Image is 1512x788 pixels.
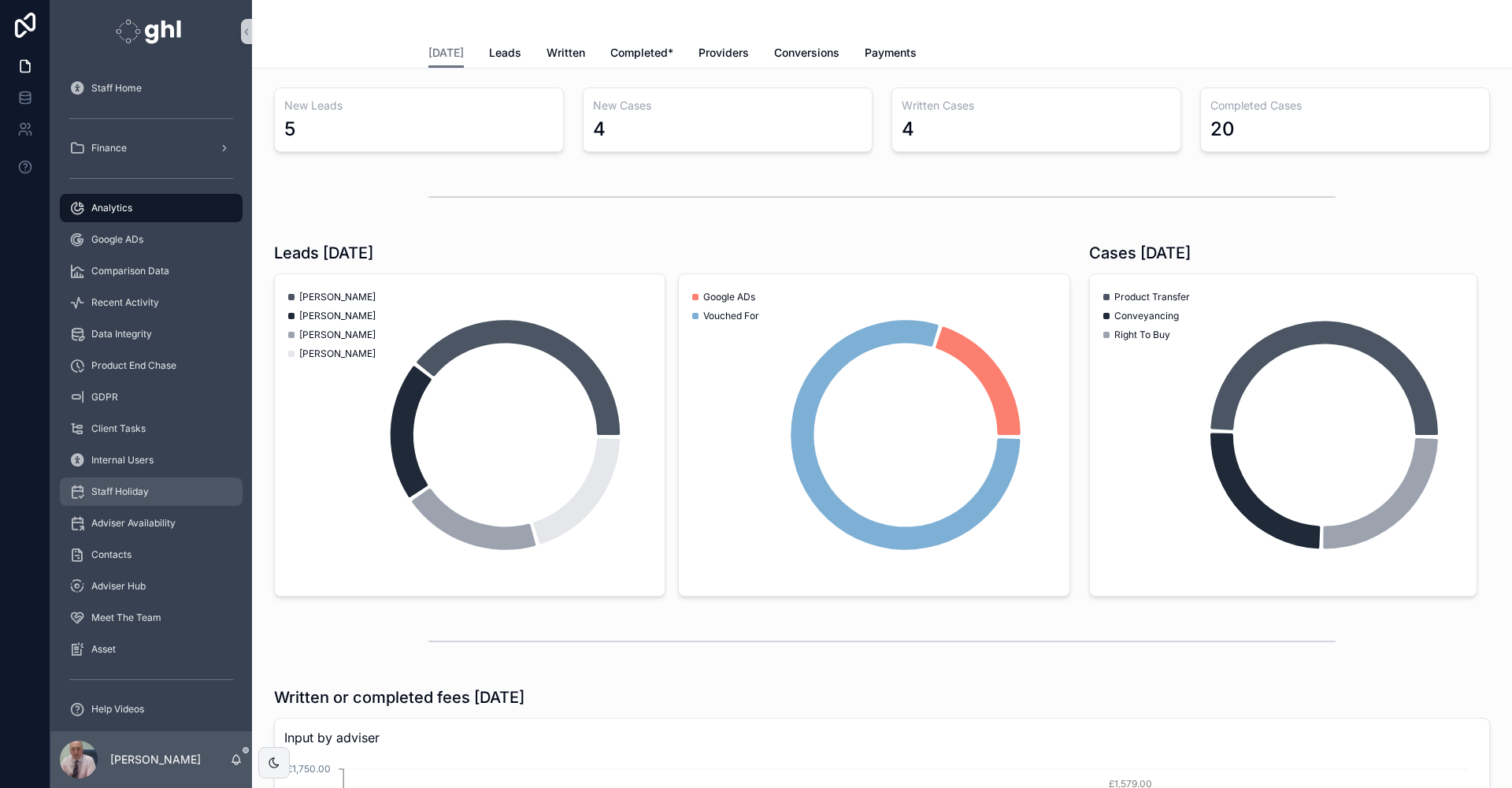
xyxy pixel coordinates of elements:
[60,320,243,348] a: Data Integrity
[60,695,243,723] a: Help Videos
[902,117,914,142] div: 4
[699,45,749,61] span: Providers
[91,328,152,340] span: Data Integrity
[299,310,376,322] span: [PERSON_NAME]
[774,39,839,70] a: Conversions
[91,703,144,716] span: Help Videos
[1114,291,1190,303] span: Product Transfer
[299,348,376,360] span: [PERSON_NAME]
[489,45,521,61] span: Leads
[865,45,917,61] span: Payments
[489,39,521,70] a: Leads
[91,82,142,95] span: Staff Home
[284,98,554,113] h3: New Leads
[1114,310,1179,322] span: Conveyancing
[91,643,116,656] span: Asset
[60,635,243,663] a: Asset
[1114,329,1170,341] span: Right To Buy
[91,611,161,624] span: Meet The Team
[91,233,143,246] span: Google ADs
[91,485,149,498] span: Staff Holiday
[91,142,127,154] span: Finance
[91,517,176,530] span: Adviser Availability
[1089,242,1191,264] h1: Cases [DATE]
[688,284,1059,586] div: chart
[428,39,464,69] a: [DATE]
[110,752,201,768] p: [PERSON_NAME]
[60,541,243,569] a: Contacts
[287,763,331,775] tspan: £1,750.00
[60,134,243,162] a: Finance
[299,329,376,341] span: [PERSON_NAME]
[50,63,252,731] div: scrollable content
[284,728,1480,747] span: Input by adviser
[547,39,585,70] a: Written
[60,509,243,537] a: Adviser Availability
[1210,117,1235,142] div: 20
[703,291,755,303] span: Google ADs
[699,39,749,70] a: Providers
[902,98,1171,113] h3: Written Cases
[547,45,585,61] span: Written
[610,45,673,61] span: Completed*
[60,572,243,600] a: Adviser Hub
[60,351,243,380] a: Product End Chase
[284,284,655,586] div: chart
[299,291,376,303] span: [PERSON_NAME]
[610,39,673,70] a: Completed*
[60,225,243,254] a: Google ADs
[284,117,295,142] div: 5
[91,422,146,435] span: Client Tasks
[274,242,373,264] h1: Leads [DATE]
[91,391,118,403] span: GDPR
[865,39,917,70] a: Payments
[91,202,132,214] span: Analytics
[60,194,243,222] a: Analytics
[1210,98,1480,113] h3: Completed Cases
[774,45,839,61] span: Conversions
[91,548,132,561] span: Contacts
[593,98,862,113] h3: New Cases
[703,310,759,322] span: Vouched For
[116,19,186,44] img: App logo
[60,74,243,102] a: Staff Home
[91,265,169,277] span: Comparison Data
[91,454,154,466] span: Internal Users
[60,604,243,632] a: Meet The Team
[60,478,243,506] a: Staff Holiday
[428,45,464,61] span: [DATE]
[91,296,159,309] span: Recent Activity
[60,414,243,443] a: Client Tasks
[91,359,176,372] span: Product End Chase
[593,117,606,142] div: 4
[91,580,146,593] span: Adviser Hub
[60,446,243,474] a: Internal Users
[60,383,243,411] a: GDPR
[60,257,243,285] a: Comparison Data
[274,686,524,708] h1: Written or completed fees [DATE]
[60,288,243,317] a: Recent Activity
[1099,284,1467,586] div: chart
